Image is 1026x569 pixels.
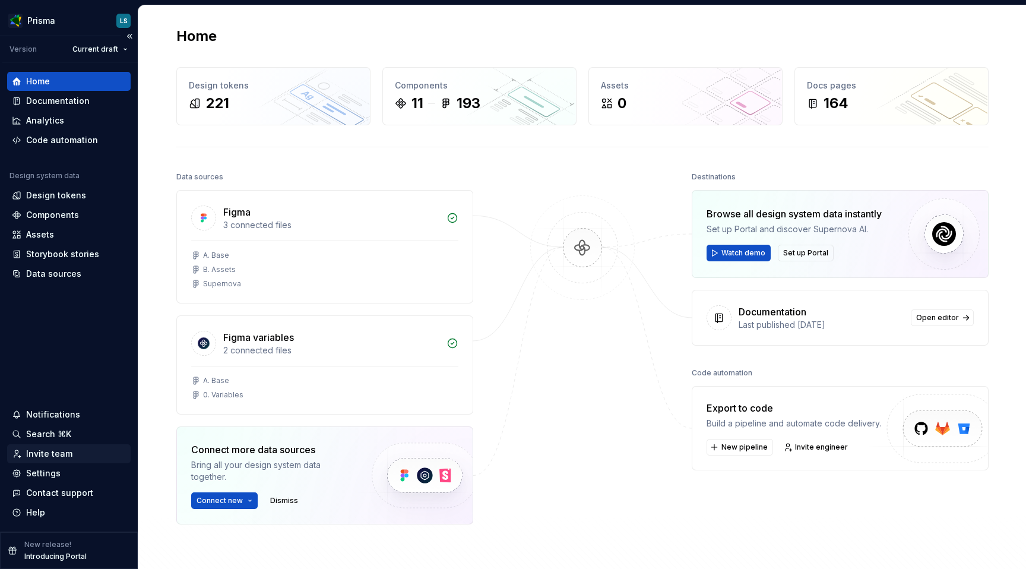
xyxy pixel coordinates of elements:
div: Settings [26,467,61,479]
button: Current draft [67,41,133,58]
a: Components [7,206,131,225]
div: 3 connected files [223,219,439,231]
a: Data sources [7,264,131,283]
a: Documentation [7,91,131,110]
div: A. Base [203,251,229,260]
div: Analytics [26,115,64,127]
div: Design system data [9,171,80,181]
div: 221 [205,94,229,113]
a: Assets [7,225,131,244]
button: Contact support [7,483,131,502]
h2: Home [176,27,217,46]
p: Introducing Portal [24,552,87,561]
div: Figma [223,205,251,219]
div: Documentation [26,95,90,107]
div: Help [26,507,45,519]
a: Home [7,72,131,91]
div: Code automation [26,134,98,146]
div: Prisma [27,15,55,27]
a: Components11193 [382,67,577,125]
div: A. Base [203,376,229,385]
a: Settings [7,464,131,483]
button: Dismiss [265,492,303,509]
div: 164 [824,94,848,113]
div: Notifications [26,409,80,421]
div: Set up Portal and discover Supernova AI. [707,223,882,235]
img: 58dc8ed0-306f-4eb1-9ce7-49bfc1315ede.png [8,14,23,28]
div: Design tokens [189,80,358,91]
div: Components [26,209,79,221]
div: Design tokens [26,189,86,201]
div: Bring all your design system data together. [191,459,351,483]
div: Browse all design system data instantly [707,207,882,221]
div: Supernova [203,279,241,289]
button: Search ⌘K [7,425,131,444]
div: Connect more data sources [191,442,351,457]
div: Destinations [692,169,736,185]
a: Design tokens [7,186,131,205]
div: Docs pages [807,80,976,91]
a: Design tokens221 [176,67,370,125]
div: 11 [411,94,423,113]
div: Components [395,80,564,91]
a: Docs pages164 [794,67,989,125]
div: Figma variables [223,330,294,344]
a: Code automation [7,131,131,150]
a: Invite engineer [780,439,853,456]
a: Invite team [7,444,131,463]
div: Contact support [26,487,93,499]
button: Connect new [191,492,258,509]
div: LS [120,16,128,26]
span: Current draft [72,45,118,54]
span: Open editor [916,313,959,323]
div: Assets [601,80,770,91]
div: Code automation [692,365,752,381]
a: Analytics [7,111,131,130]
div: 0 [617,94,626,113]
div: 0. Variables [203,390,243,400]
button: Help [7,503,131,522]
button: Notifications [7,405,131,424]
div: Invite team [26,448,72,460]
p: New release! [24,540,71,549]
div: Build a pipeline and automate code delivery. [707,418,881,429]
span: New pipeline [721,442,768,452]
span: Connect new [197,496,243,505]
a: Open editor [911,309,974,326]
span: Set up Portal [783,248,828,258]
button: New pipeline [707,439,773,456]
div: Data sources [26,268,81,280]
div: Export to code [707,401,881,415]
button: Watch demo [707,245,771,261]
button: Collapse sidebar [121,28,138,45]
button: PrismaLS [2,8,135,33]
span: Watch demo [721,248,765,258]
div: 2 connected files [223,344,439,356]
div: Version [9,45,37,54]
div: Home [26,75,50,87]
div: Documentation [739,305,806,319]
div: 193 [457,94,480,113]
span: Dismiss [270,496,298,505]
a: Storybook stories [7,245,131,264]
div: B. Assets [203,265,236,274]
div: Assets [26,229,54,241]
a: Figma3 connected filesA. BaseB. AssetsSupernova [176,190,473,304]
a: Figma variables2 connected filesA. Base0. Variables [176,315,473,415]
div: Last published [DATE] [739,319,904,331]
div: Storybook stories [26,248,99,260]
a: Assets0 [588,67,783,125]
div: Search ⌘K [26,428,71,440]
button: Set up Portal [778,245,834,261]
span: Invite engineer [795,442,848,452]
div: Data sources [176,169,223,185]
